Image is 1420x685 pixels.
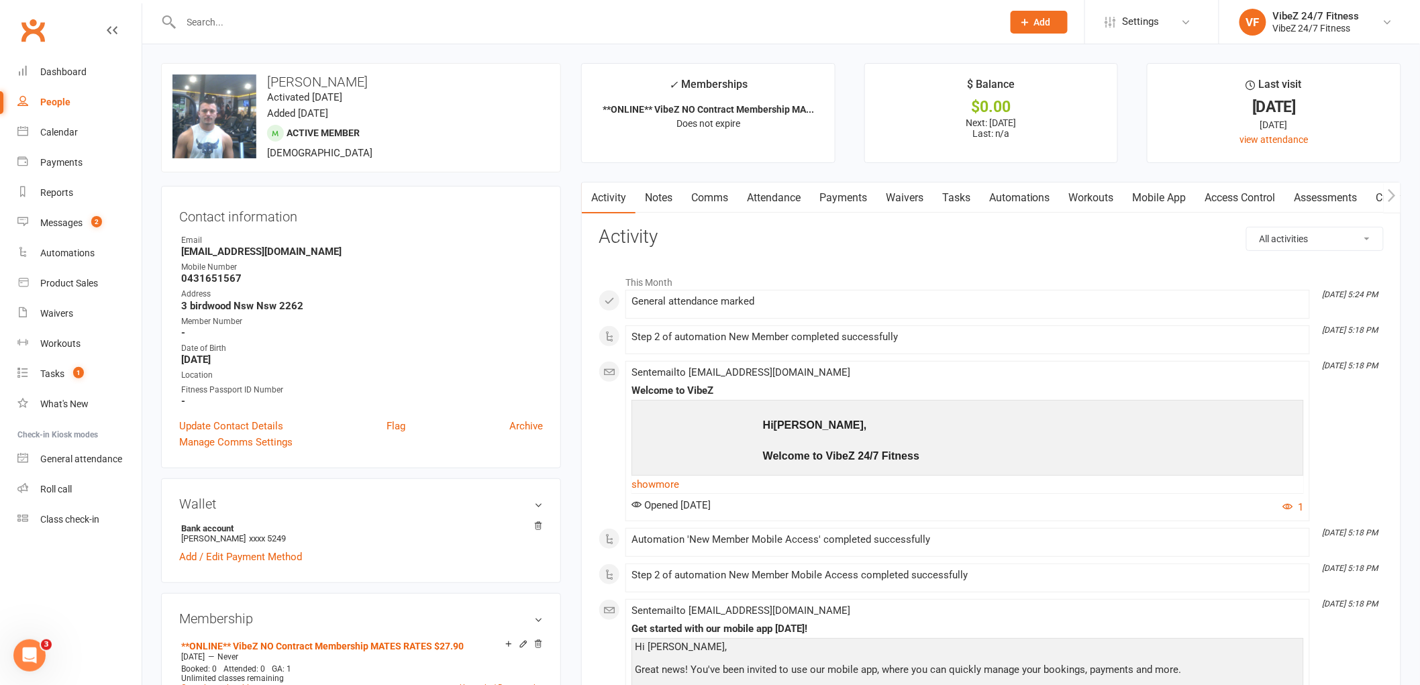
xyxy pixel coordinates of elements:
div: — [178,651,543,662]
i: [DATE] 5:18 PM [1323,528,1378,537]
img: image1754896516.png [172,74,256,158]
span: GA: 1 [272,664,291,674]
div: Class check-in [40,514,99,525]
div: Email [181,234,543,247]
div: Date of Birth [181,342,543,355]
div: Messages [40,217,83,228]
span: Does not expire [676,118,740,129]
strong: - [181,395,543,407]
span: Attended: 0 [223,664,265,674]
div: People [40,97,70,107]
span: Sent email to [EMAIL_ADDRESS][DOMAIN_NAME] [631,604,850,617]
a: Workouts [17,329,142,359]
h3: Activity [599,227,1384,248]
a: Waivers [876,182,933,213]
a: Add / Edit Payment Method [179,549,302,565]
a: Flag [387,418,405,434]
div: $ Balance [967,76,1015,100]
div: Memberships [669,76,748,101]
a: Manage Comms Settings [179,434,293,450]
h3: Contact information [179,204,543,224]
p: Next: [DATE] Last: n/a [877,117,1106,139]
a: Activity [582,182,636,213]
iframe: Intercom live chat [13,639,46,672]
div: Waivers [40,308,73,319]
div: Location [181,369,543,382]
div: What's New [40,399,89,409]
a: Comms [682,182,738,213]
a: Clubworx [16,13,50,47]
span: 2 [91,216,102,227]
i: [DATE] 5:18 PM [1323,599,1378,609]
a: Tasks [933,182,980,213]
span: Welcome to VibeZ 24/7 Fitness [763,450,919,462]
div: Payments [40,157,83,168]
span: Opened [DATE] [631,499,711,511]
a: Class kiosk mode [17,505,142,535]
a: Calendar [17,117,142,148]
div: Step 2 of automation New Member completed successfully [631,331,1304,343]
strong: [DATE] [181,354,543,366]
a: **ONLINE** VibeZ NO Contract Membership MATES RATES $27.90 [181,641,464,651]
a: Dashboard [17,57,142,87]
i: [DATE] 5:18 PM [1323,361,1378,370]
a: view attendance [1240,134,1309,145]
span: [DATE] [181,652,205,662]
a: Roll call [17,474,142,505]
div: Member Number [181,315,543,328]
div: Last visit [1246,76,1302,100]
div: Dashboard [40,66,87,77]
div: Step 2 of automation New Member Mobile Access completed successfully [631,570,1304,581]
span: , [864,419,866,431]
button: Add [1011,11,1068,34]
span: Hi [763,419,774,431]
a: Product Sales [17,268,142,299]
span: [PERSON_NAME] [774,419,864,431]
div: Automations [40,248,95,258]
a: Assessments [1285,182,1367,213]
time: Added [DATE] [267,107,328,119]
span: [DEMOGRAPHIC_DATA] [267,147,372,159]
a: Access Control [1196,182,1285,213]
a: Workouts [1060,182,1123,213]
div: Mobile Number [181,261,543,274]
span: 1 [73,367,84,378]
input: Search... [177,13,993,32]
a: Automations [980,182,1060,213]
a: Automations [17,238,142,268]
div: Product Sales [40,278,98,288]
li: [PERSON_NAME] [179,521,543,545]
div: Reports [40,187,73,198]
div: Address [181,288,543,301]
a: General attendance kiosk mode [17,444,142,474]
i: [DATE] 5:18 PM [1323,325,1378,335]
a: Payments [17,148,142,178]
div: VibeZ 24/7 Fitness [1273,22,1360,34]
div: $0.00 [877,100,1106,114]
h3: Membership [179,611,543,626]
span: Active member [287,127,360,138]
i: [DATE] 5:18 PM [1323,564,1378,573]
a: Attendance [738,182,810,213]
strong: - [181,327,543,339]
a: Notes [636,182,682,213]
a: Messages 2 [17,208,142,238]
a: Archive [509,418,543,434]
strong: **ONLINE** VibeZ NO Contract Membership MA... [603,104,814,115]
span: Never [217,652,238,662]
div: Roll call [40,484,72,494]
strong: 0431651567 [181,272,543,284]
span: 3 [41,639,52,650]
a: show more [631,475,1304,494]
div: [DATE] [1160,100,1388,114]
span: Settings [1123,7,1160,37]
strong: Bank account [181,523,536,533]
div: General attendance [40,454,122,464]
div: VibeZ 24/7 Fitness [1273,10,1360,22]
i: [DATE] 5:24 PM [1323,290,1378,299]
a: People [17,87,142,117]
i: ✓ [669,78,678,91]
a: Reports [17,178,142,208]
strong: [EMAIL_ADDRESS][DOMAIN_NAME] [181,246,543,258]
h3: Wallet [179,496,543,511]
